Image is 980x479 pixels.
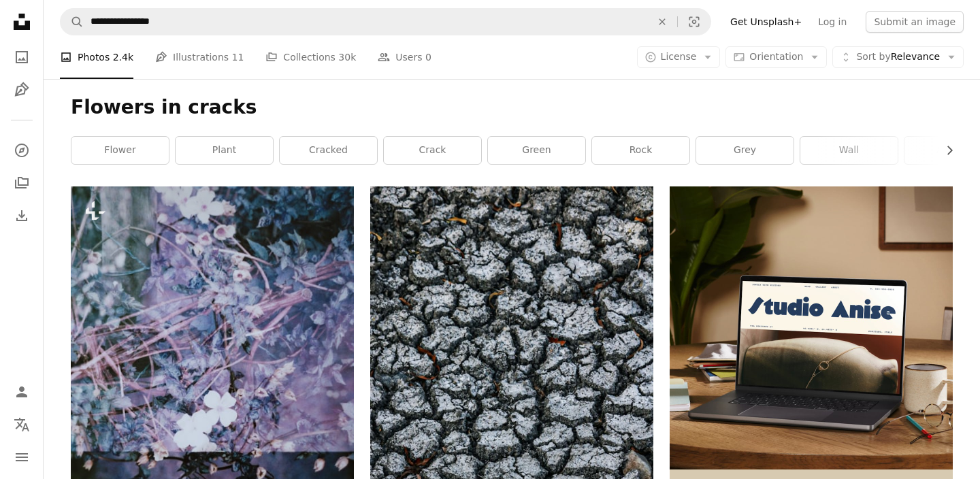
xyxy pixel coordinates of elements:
form: Find visuals sitewide [60,8,711,35]
span: Sort by [856,51,890,62]
a: Log in / Sign up [8,378,35,406]
span: 11 [232,50,244,65]
a: Home — Unsplash [8,8,35,38]
button: Menu [8,444,35,471]
span: 30k [338,50,356,65]
a: White flowers and reflection. [71,399,354,412]
a: green [488,137,585,164]
a: Photos [8,44,35,71]
a: a bird is sitting on the cracked ground [370,392,653,404]
a: Log in [810,11,855,33]
button: Visual search [678,9,710,35]
button: Submit an image [866,11,964,33]
span: 0 [425,50,431,65]
a: Illustrations [8,76,35,103]
span: License [661,51,697,62]
button: Search Unsplash [61,9,84,35]
a: Illustrations 11 [155,35,244,79]
button: License [637,46,721,68]
button: Clear [647,9,677,35]
a: Collections 30k [265,35,356,79]
a: crack [384,137,481,164]
a: cracked [280,137,377,164]
span: Orientation [749,51,803,62]
span: Relevance [856,50,940,64]
button: Language [8,411,35,438]
a: wall [800,137,898,164]
button: Sort byRelevance [832,46,964,68]
a: flower [71,137,169,164]
h1: Flowers in cracks [71,95,953,120]
a: plant [176,137,273,164]
a: Download History [8,202,35,229]
a: grey [696,137,794,164]
img: file-1705123271268-c3eaf6a79b21image [670,186,953,469]
a: Users 0 [378,35,431,79]
a: Explore [8,137,35,164]
a: rock [592,137,689,164]
button: Orientation [725,46,827,68]
button: scroll list to the right [937,137,953,164]
a: Get Unsplash+ [722,11,810,33]
a: Collections [8,169,35,197]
